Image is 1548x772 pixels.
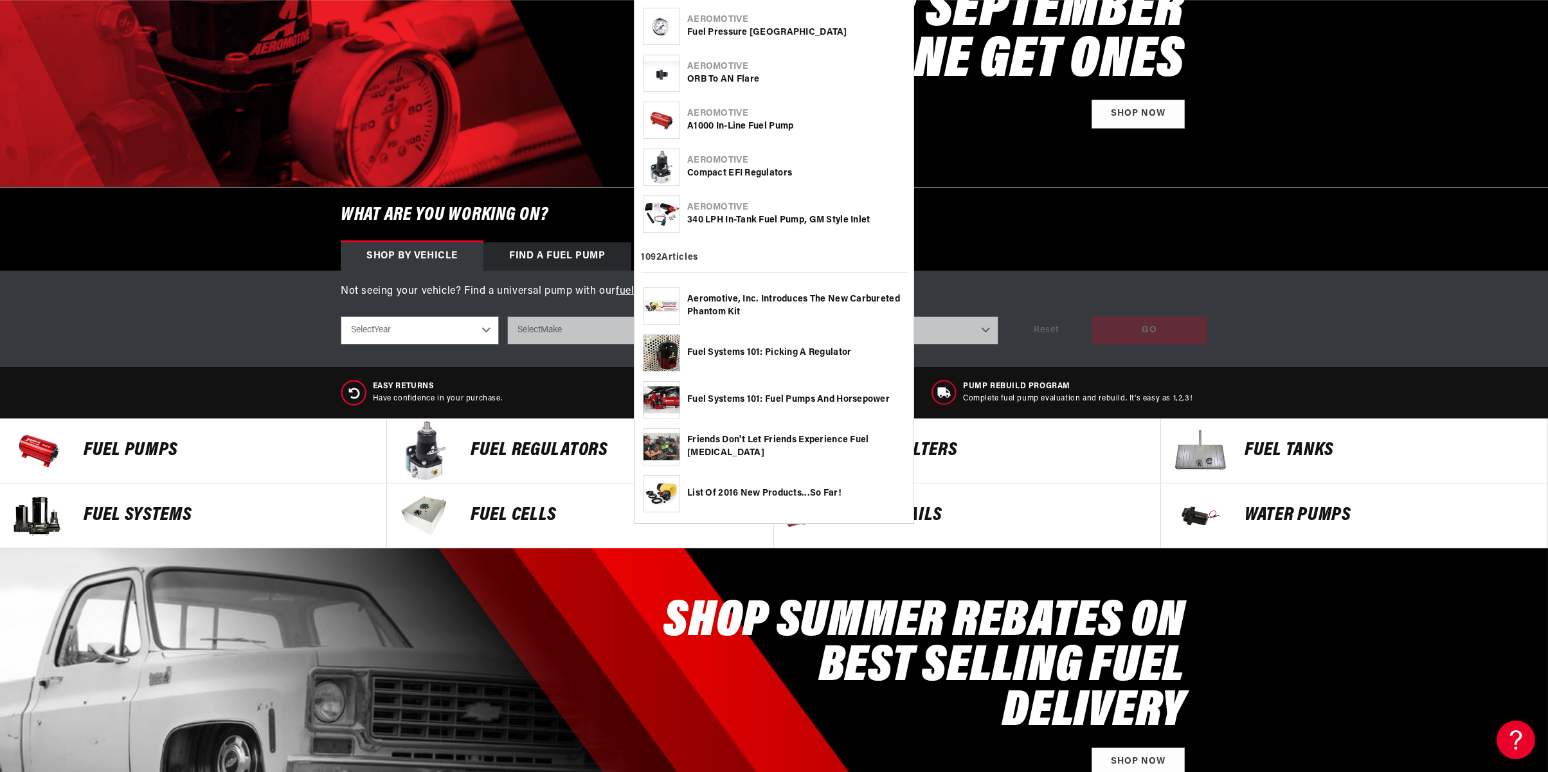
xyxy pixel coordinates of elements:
[84,441,373,460] p: Fuel Pumps
[483,242,631,271] div: Find a Fuel Pump
[84,506,373,525] p: Fuel Systems
[643,433,679,460] img: Friends Don't Let Friends Experience Fuel Starvation
[687,60,905,73] div: Aeromotive
[687,393,905,406] div: Fuel Systems 101: Fuel Pumps and Horsepower
[687,487,905,500] div: List of 2016 New Products...So Far!
[774,418,1161,483] a: FUEL FILTERS FUEL FILTERS
[643,481,679,506] img: List of 2016 New Products...So Far!
[687,434,905,459] div: Friends Don't Let Friends Experience Fuel [MEDICAL_DATA]
[341,316,499,345] select: Year
[643,61,679,85] img: ORB to AN Flare
[309,188,1239,242] h6: What are you working on?
[687,293,905,318] div: Aeromotive, Inc. Introduces the New Carbureted Phantom Kit
[649,149,674,185] img: Compact EFI Regulators
[687,73,905,86] div: ORB to AN Flare
[774,483,1161,548] a: FUEL Rails FUEL Rails
[687,107,905,120] div: Aeromotive
[507,316,665,345] select: Make
[341,242,483,271] div: Shop by vehicle
[641,253,698,262] b: 1092 Articles
[6,418,71,483] img: Fuel Pumps
[1161,483,1548,548] a: Water Pumps Water Pumps
[1167,418,1232,483] img: Fuel Tanks
[858,441,1147,460] p: FUEL FILTERS
[687,13,905,26] div: Aeromotive
[687,214,905,227] div: 340 LPH In-Tank Fuel Pump, GM Style Inlet
[643,14,679,38] img: Fuel Pressure Gauges
[393,483,458,548] img: FUEL Cells
[1092,100,1185,129] a: Shop Now
[840,316,998,345] select: Engine
[643,335,679,371] img: Fuel Systems 101: Picking a Regulator
[643,108,679,133] img: A1000 In-Line Fuel Pump
[687,167,905,180] div: Compact EFI Regulators
[643,201,679,226] img: 340 LPH In-Tank Fuel Pump, GM Style Inlet
[635,600,1185,735] h2: SHOP SUMMER REBATES ON BEST SELLING FUEL DELIVERY
[687,120,905,133] div: A1000 In-Line Fuel Pump
[1245,506,1534,525] p: Water Pumps
[616,286,697,296] a: fuel pump finder
[471,441,760,460] p: FUEL REGULATORS
[387,483,774,548] a: FUEL Cells FUEL Cells
[687,26,905,39] div: Fuel Pressure [GEOGRAPHIC_DATA]
[687,201,905,214] div: Aeromotive
[373,393,503,404] p: Have confidence in your purchase.
[6,483,71,548] img: Fuel Systems
[471,506,760,525] p: FUEL Cells
[963,393,1192,404] p: Complete fuel pump evaluation and rebuild. It's easy as 1,2,3!
[643,300,679,311] img: Aeromotive, Inc. Introduces the New Carbureted Phantom Kit
[643,386,679,413] img: Fuel Systems 101: Fuel Pumps and Horsepower
[858,506,1147,525] p: FUEL Rails
[393,418,458,483] img: FUEL REGULATORS
[1167,483,1232,548] img: Water Pumps
[1161,418,1548,483] a: Fuel Tanks Fuel Tanks
[1245,441,1534,460] p: Fuel Tanks
[687,346,905,359] div: Fuel Systems 101: Picking a Regulator
[341,283,1207,300] p: Not seeing your vehicle? Find a universal pump with our
[963,381,1192,392] span: Pump Rebuild program
[387,418,774,483] a: FUEL REGULATORS FUEL REGULATORS
[687,154,905,167] div: Aeromotive
[373,381,503,392] span: Easy Returns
